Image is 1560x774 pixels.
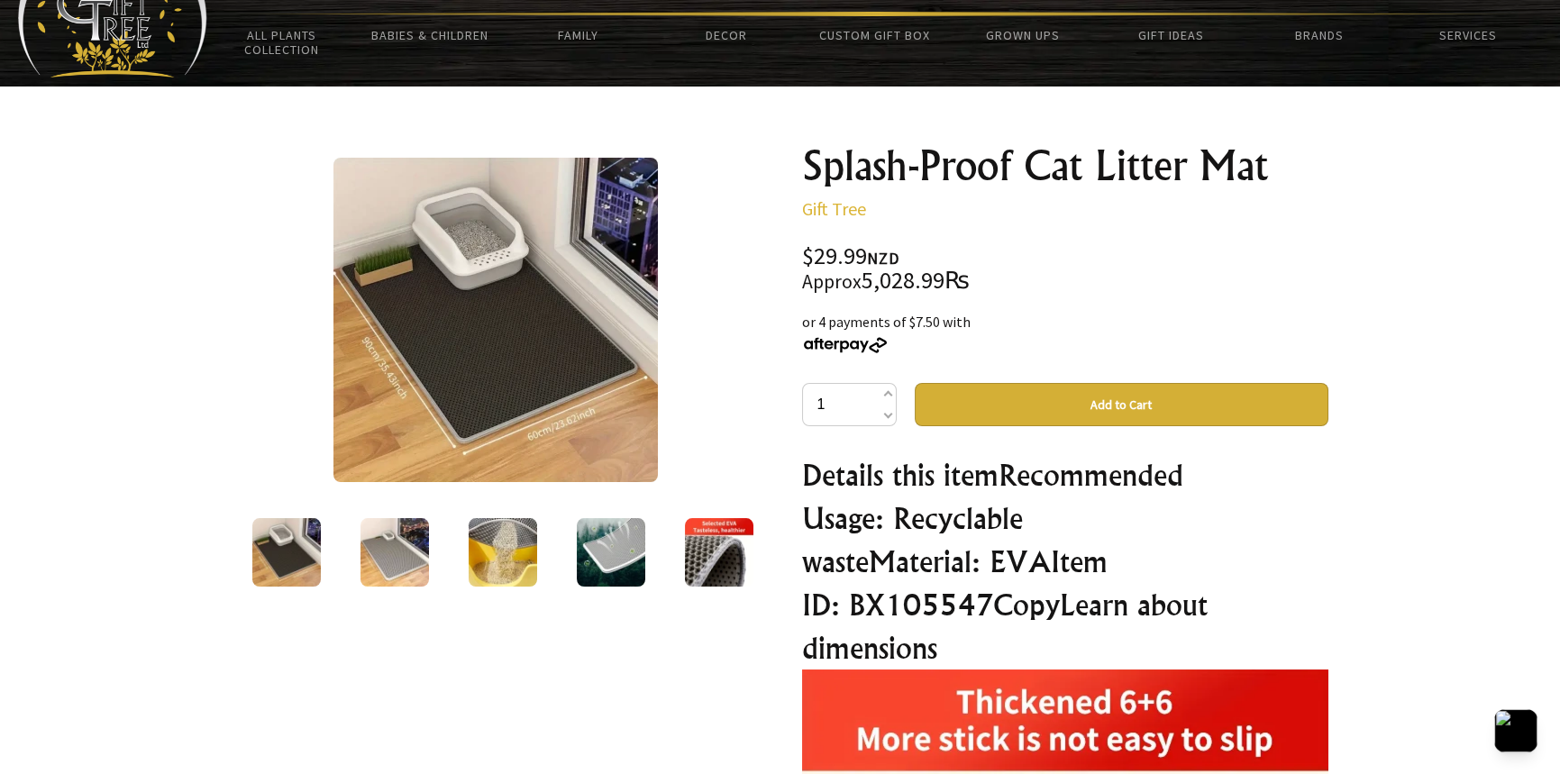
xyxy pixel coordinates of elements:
img: Splash-Proof Cat Litter Mat [333,158,658,482]
span: NZD [867,248,899,269]
img: Splash-Proof Cat Litter Mat [252,518,321,587]
img: Splash-Proof Cat Litter Mat [469,518,537,587]
a: Brands [1245,16,1394,54]
img: Splash-Proof Cat Litter Mat [685,518,753,587]
div: or 4 payments of $7.50 with [802,311,1328,354]
img: Splash-Proof Cat Litter Mat [577,518,645,587]
a: All Plants Collection [207,16,356,68]
a: Custom Gift Box [800,16,949,54]
div: $29.99 5,028.99₨ [802,245,1328,293]
a: Gift Ideas [1097,16,1245,54]
button: Add to Cart [915,383,1328,426]
img: Afterpay [802,337,889,353]
a: Decor [652,16,801,54]
a: Services [1394,16,1543,54]
h1: Splash-Proof Cat Litter Mat [802,144,1328,187]
a: Family [504,16,652,54]
a: Grown Ups [949,16,1098,54]
a: Gift Tree [802,197,866,220]
a: Babies & Children [356,16,505,54]
img: Splash-Proof Cat Litter Mat [360,518,429,587]
small: Approx [802,269,862,294]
